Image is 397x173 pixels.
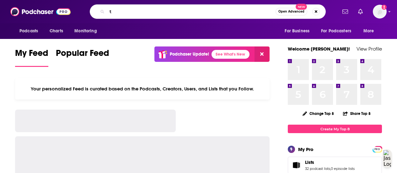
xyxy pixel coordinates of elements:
[317,25,360,37] button: open menu
[285,27,309,35] span: For Business
[305,159,355,165] a: Lists
[363,27,374,35] span: More
[373,5,387,19] span: Logged in as RebRoz5
[331,166,355,171] a: 0 episode lists
[373,147,381,151] a: PRO
[15,25,46,37] button: open menu
[288,125,382,133] a: Create My Top 8
[288,46,350,52] a: Welcome [PERSON_NAME]!
[343,107,371,120] button: Share Top 8
[373,5,387,19] img: User Profile
[56,48,109,67] a: Popular Feed
[70,25,105,37] button: open menu
[305,166,330,171] a: 32 podcast lists
[298,146,314,152] div: My Pro
[321,27,351,35] span: For Podcasters
[359,25,382,37] button: open menu
[278,10,304,13] span: Open Advanced
[50,27,63,35] span: Charts
[15,78,270,100] div: Your personalized Feed is curated based on the Podcasts, Creators, Users, and Lists that you Follow.
[373,147,381,152] span: PRO
[373,5,387,19] button: Show profile menu
[10,6,71,18] img: Podchaser - Follow, Share and Rate Podcasts
[90,4,326,19] div: Search podcasts, credits, & more...
[340,6,351,17] a: Show notifications dropdown
[357,46,382,52] a: View Profile
[296,4,307,10] span: New
[290,161,303,170] a: Lists
[356,6,365,17] a: Show notifications dropdown
[56,48,109,62] span: Popular Feed
[299,110,338,117] button: Change Top 8
[280,25,317,37] button: open menu
[276,8,307,15] button: Open AdvancedNew
[19,27,38,35] span: Podcasts
[305,159,314,165] span: Lists
[330,166,331,171] span: ,
[15,48,48,67] a: My Feed
[212,50,249,59] a: See What's New
[74,27,97,35] span: Monitoring
[15,48,48,62] span: My Feed
[46,25,67,37] a: Charts
[107,7,276,17] input: Search podcasts, credits, & more...
[170,51,209,57] p: Podchaser Update!
[382,5,387,10] svg: Add a profile image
